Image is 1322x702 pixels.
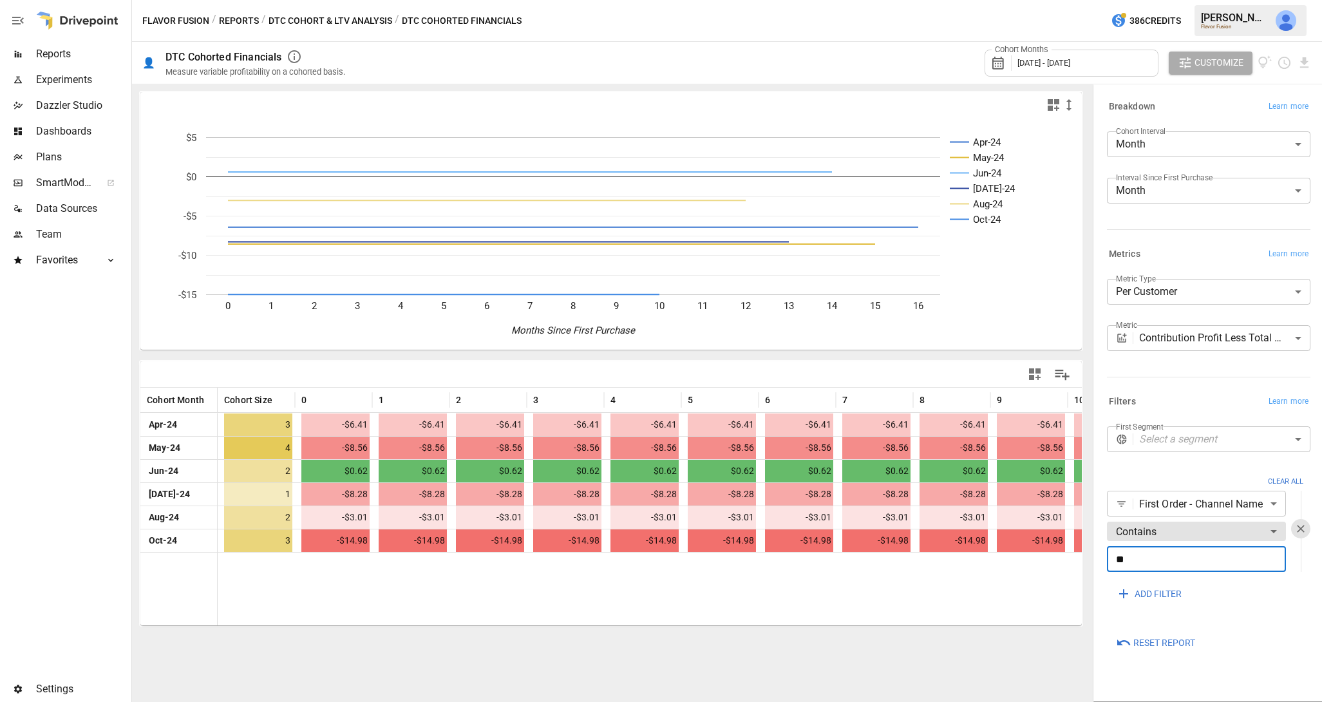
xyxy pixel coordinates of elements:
span: 2 [224,460,292,482]
div: Measure variable profitability on a cohorted basis. [165,67,345,77]
label: Metric [1116,319,1137,330]
text: Months Since First Purchase [511,325,636,336]
div: Contains [1107,518,1286,544]
text: 12 [741,300,751,312]
span: -$3.01 [688,506,756,529]
text: 1 [269,300,274,312]
span: -$8.28 [688,483,756,506]
span: 3 [533,394,538,406]
button: Flavor Fusion [142,13,209,29]
text: 11 [697,300,708,312]
span: Cohort Month [147,394,204,406]
h6: Breakdown [1109,100,1155,114]
span: -$8.28 [765,483,833,506]
text: 16 [913,300,923,312]
span: Aug-24 [147,506,181,529]
span: 8 [920,394,925,406]
span: -$14.98 [1074,529,1142,552]
span: Customize [1195,55,1243,71]
span: -$14.98 [610,529,679,552]
span: -$6.41 [765,413,833,436]
span: Team [36,227,129,242]
span: May-24 [147,437,182,459]
text: Jun-24 [973,167,1002,179]
span: Dashboards [36,124,129,139]
span: -$6.41 [1074,413,1142,436]
span: -$6.41 [842,413,911,436]
span: Apr-24 [147,413,179,436]
svg: A chart. [140,118,1082,350]
span: $0.62 [765,460,833,482]
button: Schedule report [1277,55,1292,70]
text: 7 [527,300,533,312]
div: Flavor Fusion [1201,24,1268,30]
div: DTC Cohorted Financials [165,51,281,63]
div: Contribution Profit Less Total Marketing Spend [1139,325,1310,351]
span: -$14.98 [997,529,1065,552]
text: 8 [571,300,576,312]
em: Select a segment [1139,433,1217,445]
text: 14 [827,300,838,312]
text: 0 [225,300,231,312]
span: Jun-24 [147,460,180,482]
span: $0.62 [610,460,679,482]
text: 13 [784,300,794,312]
text: 15 [870,300,880,312]
span: 4 [610,394,616,406]
span: $0.62 [997,460,1065,482]
span: -$8.56 [688,437,756,459]
span: -$3.01 [610,506,679,529]
button: ADD FILTER [1107,582,1191,605]
span: 7 [842,394,847,406]
span: -$3.01 [301,506,370,529]
span: 2 [224,506,292,529]
span: $0.62 [301,460,370,482]
text: 10 [654,300,665,312]
span: -$8.56 [610,437,679,459]
span: Learn more [1269,248,1308,261]
span: -$6.41 [456,413,524,436]
text: $5 [186,132,196,144]
h6: Metrics [1109,247,1140,261]
span: Favorites [36,252,93,268]
span: -$14.98 [688,529,756,552]
span: First Order - Channel Name [1139,497,1265,511]
text: 3 [355,300,360,312]
span: -$14.98 [301,529,370,552]
text: -$15 [178,289,196,301]
span: 10 [1074,394,1084,406]
text: Apr-24 [973,137,1001,148]
span: -$6.41 [379,413,447,436]
span: -$8.56 [379,437,447,459]
span: -$3.01 [533,506,601,529]
button: Reset Report [1107,631,1204,654]
span: $0.62 [688,460,756,482]
span: -$14.98 [920,529,988,552]
span: -$6.41 [997,413,1065,436]
span: 2 [456,394,461,406]
button: Derek Yimoyines [1268,3,1304,39]
span: $0.62 [456,460,524,482]
label: Metric Type [1116,273,1156,284]
span: -$8.56 [920,437,988,459]
h6: Filters [1109,395,1136,409]
span: -$14.98 [379,529,447,552]
span: 1 [379,394,384,406]
span: [DATE]-24 [147,483,192,506]
label: Interval Since First Purchase [1116,172,1213,183]
span: 6 [765,394,770,406]
span: $0.62 [842,460,911,482]
text: 5 [441,300,446,312]
span: -$6.41 [301,413,370,436]
span: -$3.01 [920,506,988,529]
span: -$6.41 [920,413,988,436]
span: Data Sources [36,201,129,216]
span: 3 [224,413,292,436]
text: 4 [398,300,404,312]
span: -$8.56 [533,437,601,459]
span: -$8.56 [842,437,911,459]
span: -$8.28 [301,483,370,506]
div: Per Customer [1107,279,1310,305]
span: -$3.01 [842,506,911,529]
